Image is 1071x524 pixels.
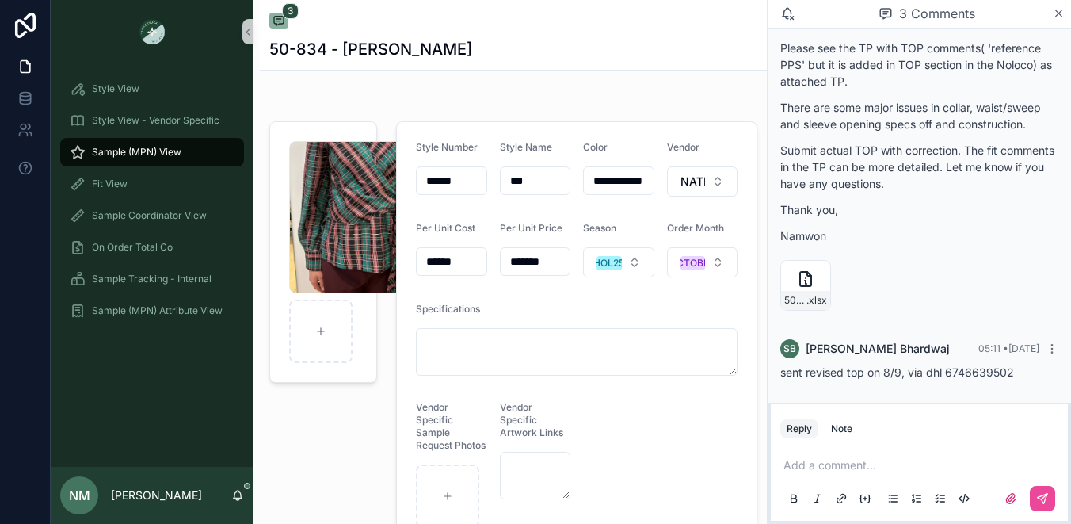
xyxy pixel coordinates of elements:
[60,75,244,103] a: Style View
[92,82,139,95] span: Style View
[92,304,223,317] span: Sample (MPN) Attribute View
[593,256,624,270] div: HOL25
[92,209,207,222] span: Sample Coordinator View
[806,294,827,307] span: .xlsx
[92,241,173,254] span: On Order Total Co
[92,273,212,285] span: Sample Tracking - Internal
[139,19,165,44] img: App logo
[780,99,1058,132] p: There are some major issues in collar, waist/sweep and sleeve opening specs off and construction.
[60,296,244,325] a: Sample (MPN) Attribute View
[667,247,738,277] button: Select Button
[60,106,244,135] a: Style View - Vendor Specific
[416,401,486,451] span: Vendor Specific Sample Request Photos
[416,222,475,234] span: Per Unit Cost
[60,138,244,166] a: Sample (MPN) View
[60,170,244,198] a: Fit View
[500,222,562,234] span: Per Unit Price
[669,256,715,270] div: OCTOBER
[680,174,706,189] span: NATH BROTHERS
[825,419,859,438] button: Note
[780,142,1058,192] p: Submit actual TOP with correction. The fit comments in the TP can be more detailed. Let me know i...
[92,146,181,159] span: Sample (MPN) View
[583,247,654,277] button: Select Button
[269,38,472,60] h1: 50-834 - [PERSON_NAME]
[269,13,288,32] button: 3
[784,294,806,307] span: 50-834Plaid_H25_NATH_ref.-PPS-App_[DATE]
[831,423,852,435] div: Note
[69,486,90,505] span: NM
[667,141,699,153] span: Vendor
[500,401,563,438] span: Vendor Specific Artwork Links
[780,365,1014,379] span: sent revised top on 8/9, via dhl 6746639502
[583,222,616,234] span: Season
[780,40,1058,90] p: Please see the TP with TOP comments( 'reference PPS' but it is added in TOP section in the Noloco...
[51,63,253,346] div: scrollable content
[282,3,299,19] span: 3
[416,303,480,315] span: Specifications
[92,114,219,127] span: Style View - Vendor Specific
[60,265,244,293] a: Sample Tracking - Internal
[780,201,1058,218] p: Thank you,
[60,233,244,262] a: On Order Total Co
[111,488,202,503] p: [PERSON_NAME]
[667,222,724,234] span: Order Month
[780,228,1058,244] p: Namwon
[806,341,950,357] span: [PERSON_NAME] Bhardwaj
[60,201,244,230] a: Sample Coordinator View
[899,4,975,23] span: 3 Comments
[583,141,608,153] span: Color
[780,419,818,438] button: Reply
[783,342,796,355] span: SB
[978,342,1039,354] span: 05:11 • [DATE]
[416,141,478,153] span: Style Number
[92,178,128,190] span: Fit View
[667,166,738,197] button: Select Button
[500,141,552,153] span: Style Name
